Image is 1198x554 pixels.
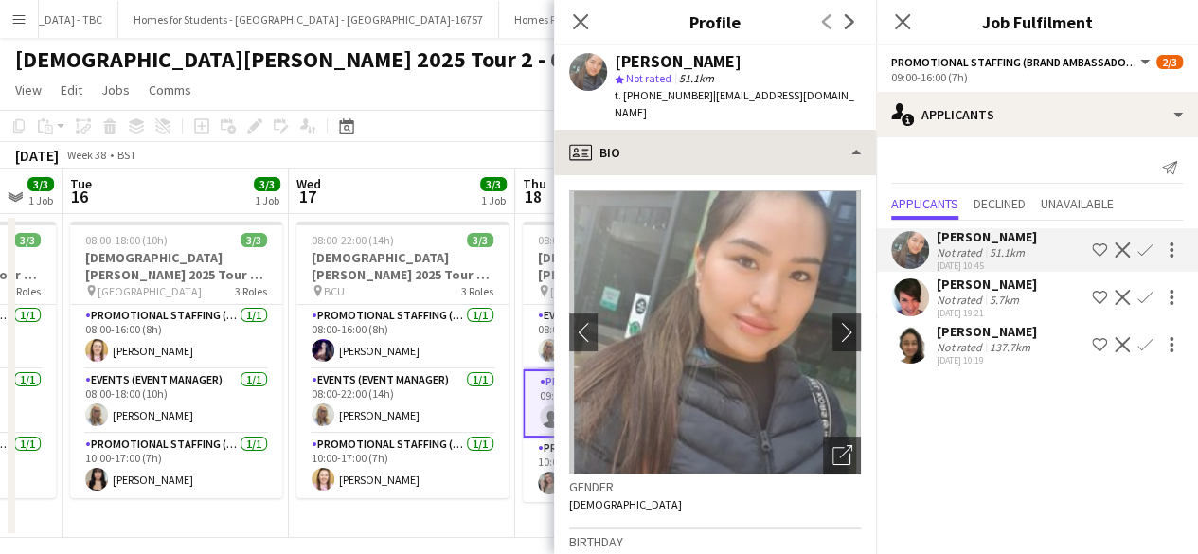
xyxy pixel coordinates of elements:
[461,284,493,298] span: 3 Roles
[28,193,53,207] div: 1 Job
[499,1,769,38] button: Homes For Students - 00867 [GEOGRAPHIC_DATA]
[538,233,620,247] span: 08:00-18:00 (10h)
[312,233,394,247] span: 08:00-22:00 (14h)
[569,497,682,511] span: [DEMOGRAPHIC_DATA]
[118,1,499,38] button: Homes for Students - [GEOGRAPHIC_DATA] - [GEOGRAPHIC_DATA]-16757
[986,340,1034,354] div: 137.7km
[520,186,546,207] span: 18
[523,305,735,369] app-card-role: Events (Event Manager)1/108:00-18:00 (10h)[PERSON_NAME]
[15,146,59,165] div: [DATE]
[481,193,506,207] div: 1 Job
[467,233,493,247] span: 3/3
[937,228,1037,245] div: [PERSON_NAME]
[626,71,671,85] span: Not rated
[255,193,279,207] div: 1 Job
[480,177,507,191] span: 3/3
[891,197,958,210] span: Applicants
[615,88,713,102] span: t. [PHONE_NUMBER]
[1041,197,1114,210] span: Unavailable
[615,53,742,70] div: [PERSON_NAME]
[523,369,735,438] app-card-role: Promotional Staffing (Brand Ambassadors)1I4A0/109:00-16:00 (7h)
[296,222,509,498] app-job-card: 08:00-22:00 (14h)3/3[DEMOGRAPHIC_DATA][PERSON_NAME] 2025 Tour 2 - 00848 - [GEOGRAPHIC_DATA] BCU3 ...
[891,70,1183,84] div: 09:00-16:00 (7h)
[823,437,861,474] div: Open photos pop-in
[63,148,110,162] span: Week 38
[569,190,861,474] img: Crew avatar or photo
[974,197,1026,210] span: Declined
[554,9,876,34] h3: Profile
[296,249,509,283] h3: [DEMOGRAPHIC_DATA][PERSON_NAME] 2025 Tour 2 - 00848 - [GEOGRAPHIC_DATA]
[70,434,282,498] app-card-role: Promotional Staffing (Brand Ambassadors)1/110:00-17:00 (7h)[PERSON_NAME]
[235,284,267,298] span: 3 Roles
[937,340,986,354] div: Not rated
[15,81,42,98] span: View
[891,55,1153,69] button: Promotional Staffing (Brand Ambassadors)
[523,438,735,502] app-card-role: Promotional Staffing (Brand Ambassadors)1/110:00-17:00 (7h)[PERSON_NAME]
[85,233,168,247] span: 08:00-18:00 (10h)
[8,78,49,102] a: View
[523,222,735,502] app-job-card: 08:00-18:00 (10h)2/3[DEMOGRAPHIC_DATA][PERSON_NAME] 2025 Tour 2 - 00848 - [GEOGRAPHIC_DATA] [GEOG...
[296,175,321,192] span: Wed
[70,249,282,283] h3: [DEMOGRAPHIC_DATA][PERSON_NAME] 2025 Tour 2 - 00848 - [GEOGRAPHIC_DATA]
[891,55,1137,69] span: Promotional Staffing (Brand Ambassadors)
[117,148,136,162] div: BST
[70,369,282,434] app-card-role: Events (Event Manager)1/108:00-18:00 (10h)[PERSON_NAME]
[294,186,321,207] span: 17
[986,293,1023,307] div: 5.7km
[94,78,137,102] a: Jobs
[15,45,612,74] h1: [DEMOGRAPHIC_DATA][PERSON_NAME] 2025 Tour 2 - 00848
[615,88,854,119] span: | [EMAIL_ADDRESS][DOMAIN_NAME]
[876,92,1198,137] div: Applicants
[937,307,1037,319] div: [DATE] 19:21
[523,175,546,192] span: Thu
[937,276,1037,293] div: [PERSON_NAME]
[937,293,986,307] div: Not rated
[523,249,735,283] h3: [DEMOGRAPHIC_DATA][PERSON_NAME] 2025 Tour 2 - 00848 - [GEOGRAPHIC_DATA]
[296,369,509,434] app-card-role: Events (Event Manager)1/108:00-22:00 (14h)[PERSON_NAME]
[61,81,82,98] span: Edit
[53,78,90,102] a: Edit
[70,175,92,192] span: Tue
[67,186,92,207] span: 16
[9,284,41,298] span: 3 Roles
[937,354,1037,366] div: [DATE] 10:19
[876,9,1198,34] h3: Job Fulfilment
[1156,55,1183,69] span: 2/3
[296,305,509,369] app-card-role: Promotional Staffing (Brand Ambassadors)1/108:00-16:00 (8h)[PERSON_NAME]
[296,434,509,498] app-card-role: Promotional Staffing (Brand Ambassadors)1/110:00-17:00 (7h)[PERSON_NAME]
[149,81,191,98] span: Comms
[27,177,54,191] span: 3/3
[569,478,861,495] h3: Gender
[98,284,202,298] span: [GEOGRAPHIC_DATA]
[554,130,876,175] div: Bio
[986,245,1028,259] div: 51.1km
[254,177,280,191] span: 3/3
[675,71,718,85] span: 51.1km
[937,323,1037,340] div: [PERSON_NAME]
[550,284,654,298] span: [GEOGRAPHIC_DATA]
[937,245,986,259] div: Not rated
[101,81,130,98] span: Jobs
[569,533,861,550] h3: Birthday
[241,233,267,247] span: 3/3
[141,78,199,102] a: Comms
[70,222,282,498] app-job-card: 08:00-18:00 (10h)3/3[DEMOGRAPHIC_DATA][PERSON_NAME] 2025 Tour 2 - 00848 - [GEOGRAPHIC_DATA] [GEOG...
[937,259,1037,272] div: [DATE] 10:45
[14,233,41,247] span: 3/3
[324,284,345,298] span: BCU
[70,305,282,369] app-card-role: Promotional Staffing (Brand Ambassadors)1/108:00-16:00 (8h)[PERSON_NAME]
